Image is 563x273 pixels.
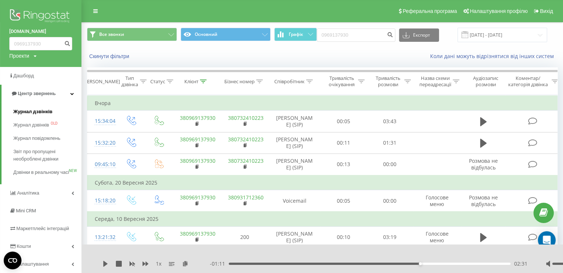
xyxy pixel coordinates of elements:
a: 380732410223 [228,157,264,164]
div: Коментар/категорія дзвінка [506,75,550,88]
span: Журнал повідомлень [13,135,60,142]
td: 03:19 [367,226,413,248]
span: Маркетплейс інтеграцій [16,226,69,231]
div: Співробітник [274,78,304,85]
span: - 01:11 [210,260,229,267]
td: [PERSON_NAME] (SIP) [269,111,321,132]
span: Налаштування [16,261,49,267]
td: Вчора [87,96,561,111]
span: Вихід [540,8,553,14]
td: 00:00 [367,190,413,212]
span: 1 x [156,260,161,267]
span: Журнал дзвінків [13,108,53,115]
a: Звіт про пропущені необроблені дзвінки [13,145,81,166]
div: 09:45:10 [95,157,110,172]
div: 15:18:20 [95,193,110,208]
a: Дзвінки в реальному часіNEW [13,166,81,179]
td: Голосове меню [413,190,461,212]
a: 380969137930 [180,157,215,164]
a: Журнал дзвінківOLD [13,118,81,132]
span: Кошти [17,243,31,249]
button: Експорт [399,28,439,42]
td: 03:43 [367,111,413,132]
a: 380732410223 [228,114,264,121]
a: Центр звернень [1,85,81,102]
div: Тривалість очікування [327,75,356,88]
button: Графік [274,28,317,41]
td: Субота, 20 Вересня 2025 [87,175,561,190]
a: 380969137930 [180,194,215,201]
input: Пошук за номером [317,28,395,42]
button: Open CMP widget [4,252,21,269]
a: Журнал дзвінків [13,105,81,118]
div: 15:34:04 [95,114,110,128]
td: 00:11 [321,132,367,154]
div: Бізнес номер [224,78,254,85]
span: Дзвінки в реальному часі [13,169,69,176]
a: 380931712360 [228,194,264,201]
a: 380969137930 [180,136,215,143]
span: Реферальна програма [403,8,457,14]
div: Проекти [9,52,29,60]
span: Все звонки [99,31,124,37]
td: 00:10 [321,226,367,248]
div: [PERSON_NAME] [83,78,120,85]
td: 01:31 [367,132,413,154]
td: 00:13 [321,154,367,175]
div: Open Intercom Messenger [538,231,556,249]
span: Mini CRM [16,208,36,213]
span: Розмова не відбулась [469,194,498,208]
div: Тип дзвінка [121,75,138,88]
div: Клієнт [184,78,198,85]
span: Дашборд [13,73,34,78]
span: Центр звернень [18,91,56,96]
td: 00:05 [321,190,367,212]
a: Журнал повідомлень [13,132,81,145]
button: Скинути фільтри [87,53,133,60]
td: [PERSON_NAME] (SIP) [269,154,321,175]
div: 15:32:20 [95,136,110,150]
span: Налаштування профілю [470,8,527,14]
button: Все звонки [87,28,177,41]
a: 380969137930 [180,114,215,121]
td: [PERSON_NAME] (SIP) [269,132,321,154]
span: Журнал дзвінків [13,121,49,129]
input: Пошук за номером [9,37,72,50]
div: Аудіозапис розмови [468,75,503,88]
td: [PERSON_NAME] (SIP) [269,226,321,248]
a: [DOMAIN_NAME] [9,28,72,35]
div: 13:21:32 [95,230,110,245]
td: 00:05 [321,111,367,132]
div: Статус [150,78,165,85]
span: Розмова не відбулась [469,157,498,171]
a: 380969137930 [180,230,215,237]
td: Voicemail [269,190,321,212]
td: 200 [221,226,269,248]
div: Тривалість розмови [373,75,402,88]
span: Аналiтика [17,190,39,196]
div: Назва схеми переадресації [419,75,451,88]
td: Середа, 10 Вересня 2025 [87,212,561,226]
td: Голосове меню [413,226,461,248]
div: Accessibility label [419,262,422,265]
img: Ringostat logo [9,7,72,26]
button: Основний [181,28,271,41]
span: Звіт про пропущені необроблені дзвінки [13,148,78,163]
a: 380732410223 [228,136,264,143]
span: Графік [289,32,303,37]
span: 02:31 [514,260,527,267]
a: Коли дані можуть відрізнятися вiд інших систем [430,53,557,60]
td: 00:00 [367,154,413,175]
